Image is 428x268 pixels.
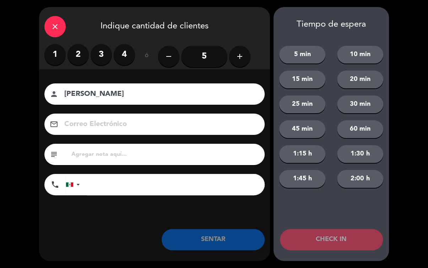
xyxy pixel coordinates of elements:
button: 20 min [337,71,383,88]
input: Agregar nota aquí... [71,149,259,159]
i: subject [50,150,58,159]
label: 4 [114,44,135,65]
button: 1:15 h [279,145,325,163]
i: add [235,52,244,61]
button: 10 min [337,46,383,64]
button: 45 min [279,120,325,138]
div: Tiempo de espera [273,20,389,30]
button: 2:00 h [337,170,383,188]
button: 25 min [279,95,325,113]
i: email [50,120,58,128]
div: Mexico (México): +52 [66,174,82,195]
label: 2 [67,44,89,65]
i: close [51,22,59,31]
input: Correo Electrónico [64,118,255,131]
button: SENTAR [162,229,265,250]
button: 15 min [279,71,325,88]
button: 60 min [337,120,383,138]
button: 5 min [279,46,325,64]
button: 1:45 h [279,170,325,188]
button: 30 min [337,95,383,113]
button: CHECK IN [280,229,383,250]
label: 1 [44,44,66,65]
div: ó [135,44,158,69]
label: 3 [91,44,112,65]
div: Indique cantidad de clientes [39,7,270,44]
i: remove [164,52,173,61]
i: phone [51,180,59,189]
button: 1:30 h [337,145,383,163]
i: person [50,90,58,98]
button: remove [158,46,179,67]
button: add [229,46,250,67]
input: Nombre del cliente [64,88,255,100]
